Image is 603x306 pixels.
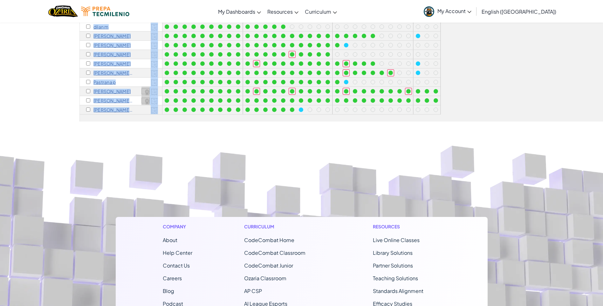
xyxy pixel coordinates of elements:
[244,237,294,243] span: CodeCombat Home
[151,88,158,95] img: Licensed
[373,237,420,243] a: Live Online Classes
[141,98,150,105] img: certificate-icon.png
[151,52,158,59] img: Licensed
[81,7,129,16] img: Tecmilenio logo
[93,70,133,75] p: Santiago David Montelongo Montelongo
[93,43,131,48] p: Emily M
[151,98,158,105] img: Licensed
[215,3,264,20] a: My Dashboards
[93,24,109,29] p: dilan m
[151,70,158,77] img: Licensed
[244,249,305,256] a: CodeCombat Classroom
[244,223,321,230] h1: Curriculum
[373,249,413,256] a: Library Solutions
[163,249,192,256] a: Help Center
[373,223,441,230] h1: Resources
[437,8,471,14] span: My Account
[244,275,286,282] a: Ozaria Classroom
[244,288,262,294] a: AP CSP
[93,52,131,57] p: Leticia M
[373,275,418,282] a: Teaching Solutions
[93,33,131,38] p: rodrigo martinez m
[264,3,302,20] a: Resources
[424,6,434,17] img: avatar
[302,3,340,20] a: Curriculum
[48,5,78,18] a: Ozaria by CodeCombat logo
[482,8,556,15] span: English ([GEOGRAPHIC_DATA])
[267,8,293,15] span: Resources
[93,98,133,103] p: kelly y
[141,88,150,95] img: certificate-icon.png
[141,87,150,95] a: View Course Completion Certificate
[421,1,475,21] a: My Account
[151,33,158,40] img: Licensed
[48,5,78,18] img: Home
[151,24,158,31] img: Licensed
[163,223,192,230] h1: Company
[151,79,158,86] img: Licensed
[163,262,190,269] span: Contact Us
[93,80,116,85] p: Pastrana p
[151,107,158,114] img: Licensed
[93,107,133,112] p: Zhu Jianzhi Z
[93,89,131,94] p: Karen S
[141,97,150,104] a: View Course Completion Certificate
[151,61,158,68] img: Licensed
[163,237,177,243] a: About
[373,288,423,294] a: Standards Alignment
[163,288,174,294] a: Blog
[163,275,182,282] a: Careers
[305,8,331,15] span: Curriculum
[373,262,413,269] a: Partner Solutions
[244,262,293,269] a: CodeCombat Junior
[93,61,131,66] p: Miranda M
[151,42,158,49] img: Licensed
[218,8,255,15] span: My Dashboards
[478,3,559,20] a: English ([GEOGRAPHIC_DATA])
